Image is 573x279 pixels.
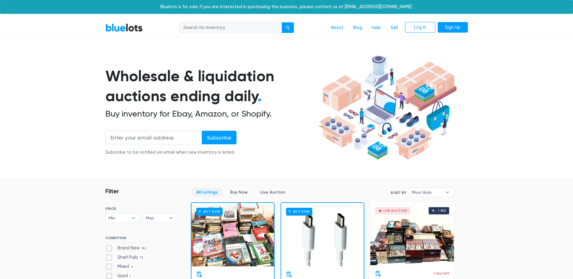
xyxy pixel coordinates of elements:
a: Help [367,22,386,34]
b: ▾ [165,213,177,223]
a: Live Auction 1 bid [370,202,454,266]
h6: Buy Now [286,208,312,215]
a: Blog [348,22,367,34]
h6: Buy Now [196,208,223,215]
a: Sell [386,22,403,34]
a: Live Auction [255,188,290,197]
label: Mixed [105,263,135,270]
a: Sign Up [438,22,468,33]
label: Shelf Pulls [105,254,145,261]
a: Log In [405,22,435,33]
a: Buy Now [281,203,364,266]
input: Search for inventory [179,22,282,33]
div: 1 bid [438,209,446,212]
h6: PRICE [105,207,178,211]
a: Buy Now [192,203,274,266]
h2: Buy inventory for Ebay, Amazon, or Shopify. [105,109,316,119]
b: ▾ [441,188,454,197]
input: Subscribe [202,131,237,144]
span: 13 [138,255,145,260]
input: Enter your email address [105,131,202,144]
a: About [326,22,348,34]
a: Buy Now [225,188,253,197]
span: . [258,87,262,105]
img: hero-ee84e7d0318cb26816c560f6b4441b76977f77a177738b4e94f68c95b2b83dbb.png [316,53,459,163]
label: Sort By [391,190,406,195]
span: Most Bids [412,188,442,197]
span: Min [109,213,129,223]
span: 1 [128,274,133,279]
b: ▾ [127,213,140,223]
span: 152 [140,246,149,251]
h3: Filter [105,188,119,195]
span: 4 [129,265,135,270]
p: 1 day left [433,271,449,276]
a: BlueLots [105,23,143,32]
label: Brand New [105,245,149,252]
h6: CONDITION [105,236,178,242]
span: Max [146,213,166,223]
div: Subscribe to be notified via email when new inventory is listed. [105,149,237,156]
div: Live Auction [383,209,407,212]
a: All Listings [191,188,223,197]
h1: Wholesale & liquidation auctions ending daily [105,66,316,106]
